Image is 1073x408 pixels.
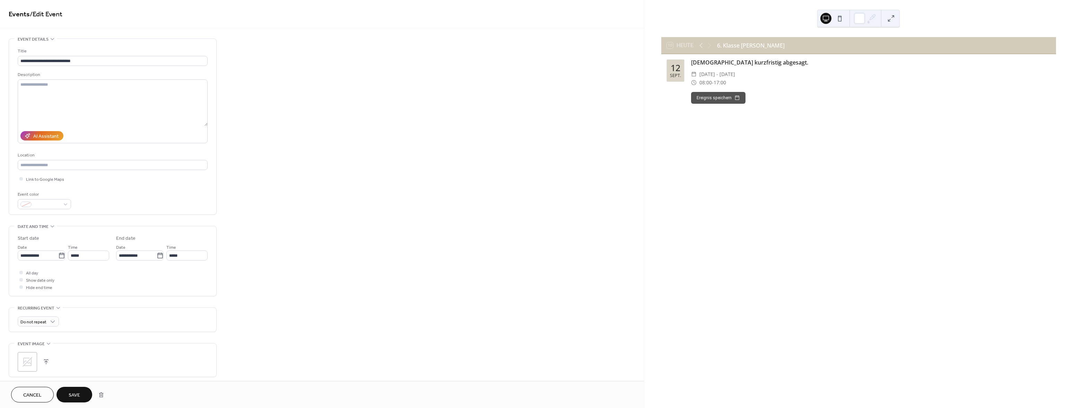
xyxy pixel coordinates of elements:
div: Start date [18,235,39,242]
span: Event details [18,36,49,43]
div: 6. Klasse [PERSON_NAME] [717,41,785,50]
button: Cancel [11,387,54,402]
div: 12 [671,63,680,72]
span: Recurring event [18,305,54,312]
span: Time [166,244,176,251]
div: Title [18,48,206,55]
span: Date and time [18,223,49,230]
span: Save [69,392,80,399]
a: Events [9,8,30,21]
div: ​ [691,78,697,87]
span: Hide end time [26,284,52,291]
div: [DEMOGRAPHIC_DATA] kurzfristig abgesagt. [691,58,1050,67]
div: Sept. [670,74,681,78]
div: End date [116,235,136,242]
button: Ereignis speichern [691,92,745,104]
span: Date [116,244,125,251]
div: AI Assistant [33,133,59,140]
span: All day [26,270,38,277]
span: / Edit Event [30,8,62,21]
span: Do not repeat [20,318,46,326]
div: Location [18,152,206,159]
span: [DATE] - [DATE] [699,70,735,78]
div: ; [18,352,37,372]
span: Date [18,244,27,251]
div: Description [18,71,206,78]
span: Event image [18,340,45,348]
span: Show date only [26,277,54,284]
span: Link to Google Maps [26,176,64,183]
button: AI Assistant [20,131,63,141]
span: 17:00 [714,78,726,87]
button: Save [56,387,92,402]
span: Cancel [23,392,42,399]
span: Time [68,244,78,251]
span: - [712,78,714,87]
span: 08:00 [699,78,712,87]
div: ​ [691,70,697,78]
div: Event color [18,191,70,198]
